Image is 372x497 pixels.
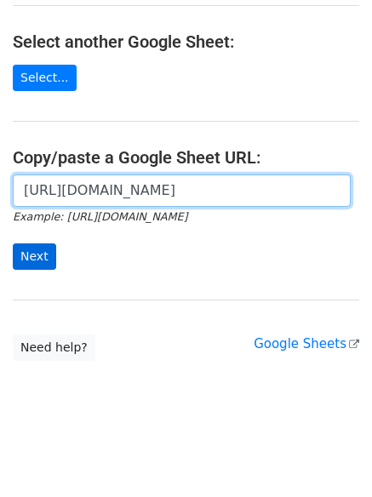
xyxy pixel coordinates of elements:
a: Google Sheets [254,336,359,351]
input: Paste your Google Sheet URL here [13,174,351,207]
iframe: Chat Widget [287,415,372,497]
h4: Select another Google Sheet: [13,31,359,52]
a: Need help? [13,334,95,361]
input: Next [13,243,56,270]
a: Select... [13,65,77,91]
h4: Copy/paste a Google Sheet URL: [13,147,359,168]
small: Example: [URL][DOMAIN_NAME] [13,210,187,223]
